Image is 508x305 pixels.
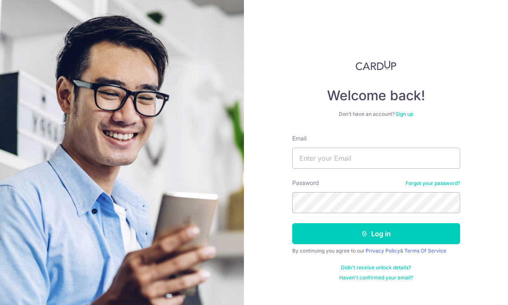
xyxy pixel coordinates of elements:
img: CardUp Logo [356,60,397,70]
input: Enter your Email [292,148,460,169]
a: Didn't receive unlock details? [341,264,411,271]
a: Terms Of Service [404,248,446,254]
a: Haven't confirmed your email? [339,274,413,281]
button: Log in [292,223,460,244]
label: Password [292,179,319,187]
a: Sign up [395,111,413,117]
div: Don’t have an account? [292,111,460,117]
div: By continuing you agree to our & [292,248,460,254]
label: Email [292,134,306,143]
a: Privacy Policy [366,248,400,254]
h4: Welcome back! [292,87,460,104]
a: Forgot your password? [406,180,460,187]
